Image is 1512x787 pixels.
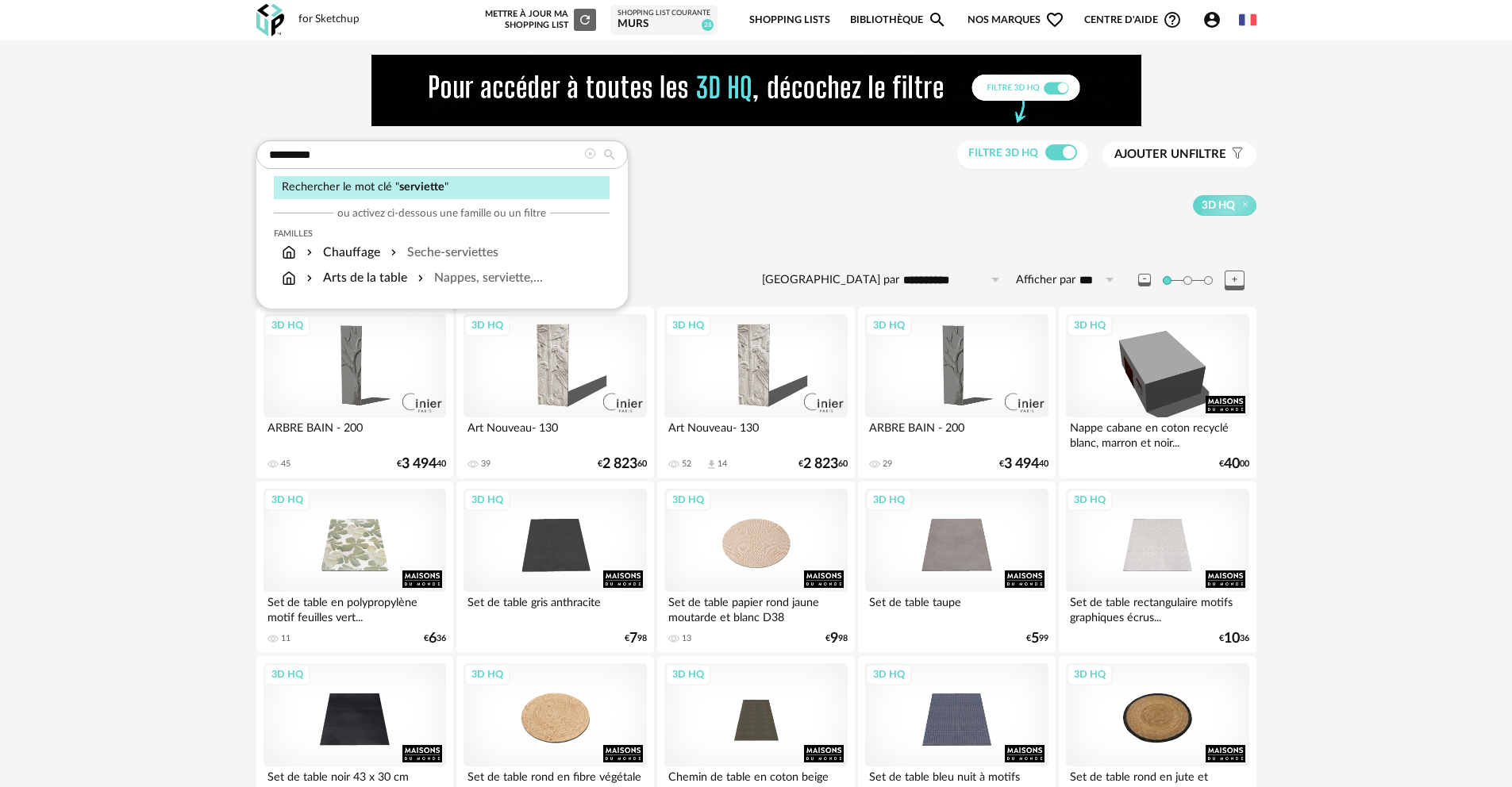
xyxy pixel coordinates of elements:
div: Set de table papier rond jaune moutarde et blanc D38 [664,592,847,624]
a: 3D HQ Set de table en polypropylène motif feuilles vert... 11 €636 [256,482,453,653]
div: 3D HQ [264,664,310,685]
a: 3D HQ Art Nouveau- 130 52 Download icon 14 €2 82360 [657,307,854,478]
div: 3D HQ [1067,315,1113,336]
img: OXP [256,4,284,36]
div: Set de table gris anthracite [464,592,646,624]
div: Rechercher le mot clé " " [274,176,610,199]
div: € 99 [1026,633,1048,644]
span: Refresh icon [578,15,592,24]
div: ARBRE BAIN - 200 [264,417,446,449]
a: 3D HQ Art Nouveau- 130 39 €2 82360 [456,307,653,478]
div: € 00 [1219,459,1249,470]
div: 3D HQ [866,489,912,510]
span: Ajouter un [1114,148,1189,160]
div: 3D HQ [866,664,912,685]
div: € 40 [999,459,1048,470]
a: BibliothèqueMagnify icon [850,2,947,39]
div: 3D HQ [264,489,310,510]
span: 6 [429,633,437,644]
div: Familles [274,228,610,240]
div: 13 [682,633,691,644]
div: 3D HQ [464,315,510,336]
div: 3D HQ [464,489,510,510]
span: serviette [399,181,444,193]
span: Account Circle icon [1202,10,1229,29]
span: 40 [1224,459,1240,470]
img: svg+xml;base64,PHN2ZyB3aWR0aD0iMTYiIGhlaWdodD0iMTciIHZpZXdCb3g9IjAgMCAxNiAxNyIgZmlsbD0ibm9uZSIgeG... [282,269,296,287]
div: € 36 [1219,633,1249,644]
div: 3D HQ [1067,664,1113,685]
span: Magnify icon [928,10,947,29]
a: Shopping Lists [749,2,830,39]
span: Heart Outline icon [1045,10,1064,29]
div: murs [617,17,710,32]
div: 3D HQ [665,664,711,685]
div: € 98 [625,633,647,644]
div: € 98 [825,633,848,644]
div: 3D HQ [665,489,711,510]
img: svg+xml;base64,PHN2ZyB3aWR0aD0iMTYiIGhlaWdodD0iMTYiIHZpZXdCb3g9IjAgMCAxNiAxNiIgZmlsbD0ibm9uZSIgeG... [303,244,316,262]
span: filtre [1114,147,1226,163]
a: 3D HQ ARBRE BAIN - 200 45 €3 49440 [256,307,453,478]
a: 3D HQ Set de table gris anthracite €798 [456,482,653,653]
span: 2 823 [602,459,637,470]
img: svg+xml;base64,PHN2ZyB3aWR0aD0iMTYiIGhlaWdodD0iMTciIHZpZXdCb3g9IjAgMCAxNiAxNyIgZmlsbD0ibm9uZSIgeG... [282,244,296,262]
label: [GEOGRAPHIC_DATA] par [762,273,899,288]
span: Help Circle Outline icon [1163,10,1182,29]
div: € 60 [798,459,848,470]
div: 14 [718,459,727,470]
img: FILTRE%20HQ%20NEW_V1%20(4).gif [371,55,1141,126]
span: 28 [702,19,714,31]
div: Mettre à jour ma Shopping List [482,9,596,31]
a: 3D HQ ARBRE BAIN - 200 29 €3 49440 [858,307,1055,478]
span: Centre d'aideHelp Circle Outline icon [1084,10,1182,29]
a: Shopping List courante murs 28 [617,9,710,32]
a: 3D HQ Set de table taupe €599 [858,482,1055,653]
div: Art Nouveau- 130 [664,417,847,449]
div: ARBRE BAIN - 200 [865,417,1048,449]
span: 3 494 [402,459,437,470]
div: 11 [281,633,290,644]
div: 45 [281,459,290,470]
div: 3D HQ [1067,489,1113,510]
div: Set de table taupe [865,592,1048,624]
div: for Sketchup [298,13,360,27]
div: Nappe cabane en coton recyclé blanc, marron et noir... [1066,417,1248,449]
span: 10 [1224,633,1240,644]
div: € 60 [598,459,647,470]
a: 3D HQ Nappe cabane en coton recyclé blanc, marron et noir... €4000 [1059,307,1256,478]
div: 52 [682,459,691,470]
span: 7 [629,633,637,644]
span: Nos marques [968,2,1064,39]
div: 3D HQ [665,315,711,336]
div: Art Nouveau- 130 [464,417,646,449]
div: Set de table rectangulaire motifs graphiques écrus... [1066,592,1248,624]
span: 9 [830,633,838,644]
span: 3 494 [1004,459,1039,470]
div: € 36 [424,633,446,644]
button: Ajouter unfiltre Filter icon [1102,142,1256,167]
div: 3D HQ [866,315,912,336]
div: 39 [481,459,491,470]
span: 2 823 [803,459,838,470]
div: 29 [883,459,892,470]
img: svg+xml;base64,PHN2ZyB3aWR0aD0iMTYiIGhlaWdodD0iMTYiIHZpZXdCb3g9IjAgMCAxNiAxNiIgZmlsbD0ibm9uZSIgeG... [303,269,316,287]
a: 3D HQ Set de table papier rond jaune moutarde et blanc D38 13 €998 [657,482,854,653]
label: Afficher par [1016,273,1075,288]
div: Shopping List courante [617,9,710,18]
div: 3D HQ [464,664,510,685]
div: € 40 [397,459,446,470]
img: fr [1239,11,1256,29]
span: Download icon [706,459,718,470]
div: Set de table en polypropylène motif feuilles vert... [264,592,446,624]
span: Filter icon [1226,147,1245,163]
span: Filtre 3D HQ [968,148,1038,159]
span: Account Circle icon [1202,10,1222,29]
a: 3D HQ Set de table rectangulaire motifs graphiques écrus... €1036 [1059,482,1256,653]
div: Chauffage [303,244,380,262]
span: ou activez ci-dessous une famille ou un filtre [337,206,546,221]
span: 5 [1031,633,1039,644]
div: 3D HQ [264,315,310,336]
div: 55 résultats [256,249,1256,267]
div: Arts de la table [303,269,407,287]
